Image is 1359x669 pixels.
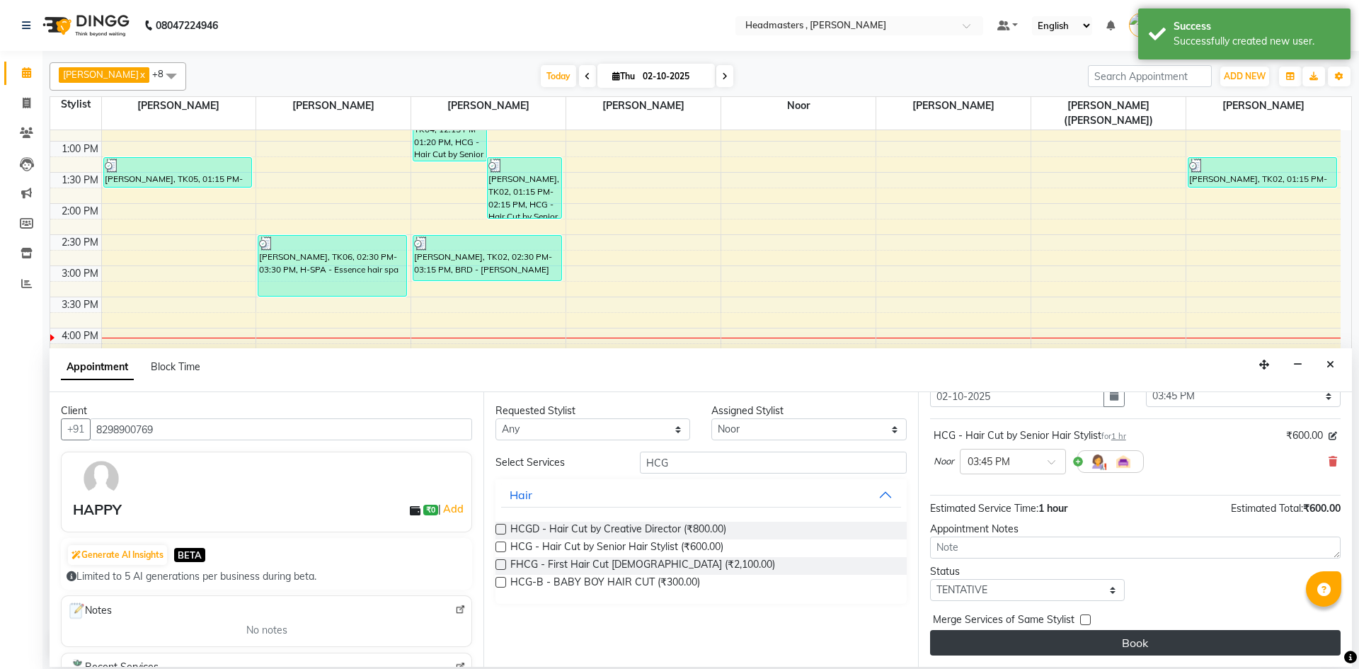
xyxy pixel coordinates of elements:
[930,502,1038,515] span: Estimated Service Time:
[59,328,101,343] div: 4:00 PM
[1174,19,1340,34] div: Success
[510,539,723,557] span: HCG - Hair Cut by Senior Hair Stylist (₹600.00)
[81,458,122,499] img: avatar
[1286,428,1323,443] span: ₹600.00
[933,612,1074,630] span: Merge Services of Same Stylist
[930,522,1341,537] div: Appointment Notes
[609,71,638,81] span: Thu
[152,68,174,79] span: +8
[67,602,112,620] span: Notes
[438,501,466,518] span: |
[1031,97,1186,130] span: [PERSON_NAME]([PERSON_NAME])
[1188,158,1336,187] div: [PERSON_NAME], TK02, 01:15 PM-01:45 PM, BRD-clre - [PERSON_NAME] Color Essensity
[423,505,438,516] span: ₹0
[501,482,900,508] button: Hair
[59,297,101,312] div: 3:30 PM
[1303,502,1341,515] span: ₹600.00
[258,236,406,296] div: [PERSON_NAME], TK06, 02:30 PM-03:30 PM, H-SPA - Essence hair spa
[61,404,472,418] div: Client
[61,418,91,440] button: +91
[1329,432,1337,440] i: Edit price
[59,142,101,156] div: 1:00 PM
[246,623,287,638] span: No notes
[73,499,122,520] div: HAPPY
[510,486,532,503] div: Hair
[930,630,1341,656] button: Book
[541,65,576,87] span: Today
[151,360,200,373] span: Block Time
[1129,13,1154,38] img: Pramod gupta(shaurya)
[156,6,218,45] b: 08047224946
[174,548,205,561] span: BETA
[638,66,709,87] input: 2025-10-02
[1111,431,1126,441] span: 1 hr
[1174,34,1340,49] div: Successfully created new user.
[1220,67,1269,86] button: ADD NEW
[510,557,775,575] span: FHCG - First Hair Cut [DEMOGRAPHIC_DATA] (₹2,100.00)
[411,97,566,115] span: [PERSON_NAME]
[1115,453,1132,470] img: Interior.png
[1224,71,1266,81] span: ADD NEW
[1101,431,1126,441] small: for
[711,404,906,418] div: Assigned Stylist
[90,418,472,440] input: Search by Name/Mobile/Email/Code
[488,158,561,218] div: [PERSON_NAME], TK02, 01:15 PM-02:15 PM, HCG - Hair Cut by Senior Hair Stylist
[67,569,466,584] div: Limited to 5 AI generations per business during beta.
[59,266,101,281] div: 3:00 PM
[36,6,133,45] img: logo
[441,501,466,518] a: Add
[930,564,1125,579] div: Status
[495,404,690,418] div: Requested Stylist
[721,97,876,115] span: Noor
[876,97,1031,115] span: [PERSON_NAME]
[59,173,101,188] div: 1:30 PM
[1089,453,1106,470] img: Hairdresser.png
[510,522,726,539] span: HCGD - Hair Cut by Creative Director (₹800.00)
[61,355,134,380] span: Appointment
[566,97,721,115] span: [PERSON_NAME]
[413,236,561,280] div: [PERSON_NAME], TK02, 02:30 PM-03:15 PM, BRD - [PERSON_NAME]
[104,158,251,187] div: [PERSON_NAME], TK05, 01:15 PM-01:45 PM, PBA - Pre-Bridal Advance
[139,69,145,80] a: x
[485,455,629,470] div: Select Services
[1320,354,1341,376] button: Close
[1038,502,1067,515] span: 1 hour
[934,428,1126,443] div: HCG - Hair Cut by Senior Hair Stylist
[50,97,101,112] div: Stylist
[63,69,139,80] span: [PERSON_NAME]
[59,235,101,250] div: 2:30 PM
[1088,65,1212,87] input: Search Appointment
[59,204,101,219] div: 2:00 PM
[102,97,256,115] span: [PERSON_NAME]
[68,545,167,565] button: Generate AI Insights
[510,575,700,593] span: HCG-B - BABY BOY HAIR CUT (₹300.00)
[1186,97,1341,115] span: [PERSON_NAME]
[930,385,1104,407] input: yyyy-mm-dd
[934,454,954,469] span: Noor
[640,452,907,474] input: Search by service name
[256,97,411,115] span: [PERSON_NAME]
[1231,502,1303,515] span: Estimated Total:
